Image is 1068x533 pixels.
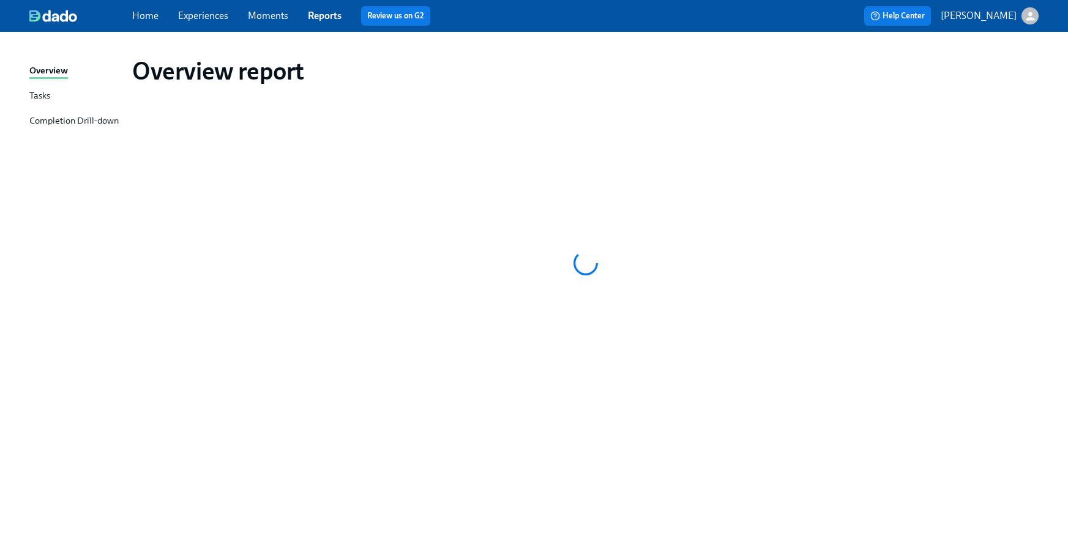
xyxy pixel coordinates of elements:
[29,64,68,79] div: Overview
[29,89,50,104] div: Tasks
[29,10,77,22] img: dado
[864,6,931,26] button: Help Center
[248,10,288,21] a: Moments
[367,10,424,22] a: Review us on G2
[29,114,119,129] div: Completion Drill-down
[178,10,228,21] a: Experiences
[29,89,122,104] a: Tasks
[29,64,122,79] a: Overview
[132,56,304,86] h1: Overview report
[941,9,1017,23] p: [PERSON_NAME]
[361,6,430,26] button: Review us on G2
[308,10,342,21] a: Reports
[132,10,159,21] a: Home
[941,7,1039,24] button: [PERSON_NAME]
[29,114,122,129] a: Completion Drill-down
[870,10,925,22] span: Help Center
[29,10,132,22] a: dado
